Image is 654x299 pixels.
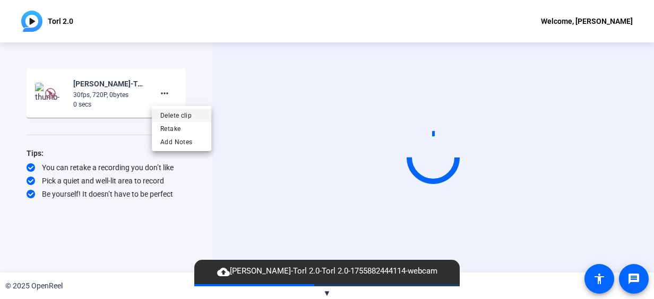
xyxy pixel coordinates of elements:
span: Retake [160,122,203,135]
span: [PERSON_NAME]-Torl 2.0-Torl 2.0-1755882444114-webcam [212,265,443,278]
span: ▼ [323,288,331,298]
span: Add Notes [160,136,203,148]
mat-icon: cloud_upload [217,266,230,278]
span: Delete clip [160,109,203,122]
